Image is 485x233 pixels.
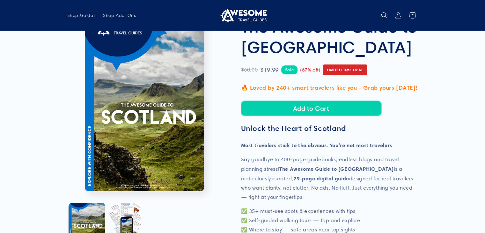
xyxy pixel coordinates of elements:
[279,166,394,172] strong: The Awesome Guide to [GEOGRAPHIC_DATA]
[67,12,96,18] span: Shop Guides
[241,16,418,57] h1: The Awesome Guide to [GEOGRAPHIC_DATA]
[241,101,381,116] button: Add to Cart
[99,9,140,22] a: Shop Add-Ons
[377,8,391,22] summary: Search
[219,8,267,23] img: Awesome Travel Guides
[323,64,367,75] span: Limited Time Deal
[260,65,279,75] span: $19.99
[63,9,99,22] a: Shop Guides
[293,175,349,182] strong: 29-page digital guide
[216,5,269,25] a: Awesome Travel Guides
[241,124,418,133] h3: Unlock the Heart of Scotland
[281,65,298,74] span: Sale
[300,66,320,74] span: (67% off)
[241,65,258,75] span: $60.00
[103,12,136,18] span: Shop Add-Ons
[241,142,392,148] strong: Most travelers stick to the obvious. You're not most travelers
[241,155,418,202] p: Say goodbye to 400-page guidebooks, endless blogs and travel planning stress! is a meticulously c...
[241,83,418,93] p: 🔥 Loved by 240+ smart travelers like you - Grab yours [DATE]!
